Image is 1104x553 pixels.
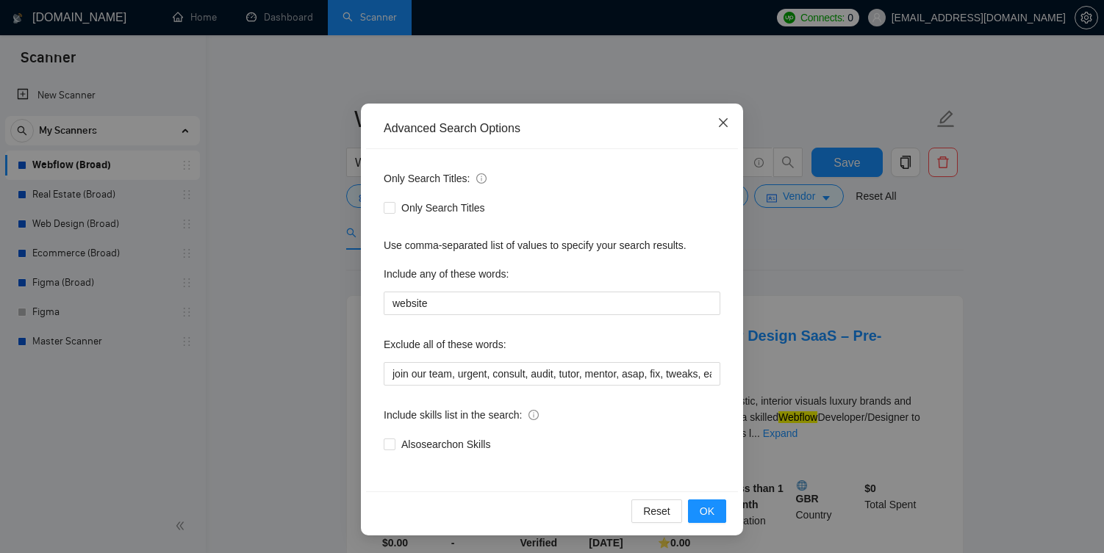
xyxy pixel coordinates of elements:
span: Also search on Skills [395,436,496,452]
span: Include skills list in the search: [384,407,539,423]
span: info-circle [476,173,487,184]
span: Only Search Titles: [384,170,487,187]
span: Reset [643,503,670,519]
span: close [717,117,729,129]
span: info-circle [528,410,539,420]
button: OK [688,499,726,523]
div: Advanced Search Options [384,120,720,137]
span: Only Search Titles [395,200,491,216]
div: Use comma-separated list of values to specify your search results. [384,237,720,253]
button: Reset [631,499,682,523]
label: Include any of these words: [384,262,509,286]
span: OK [700,503,714,519]
label: Exclude all of these words: [384,333,506,356]
button: Close [703,104,743,143]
